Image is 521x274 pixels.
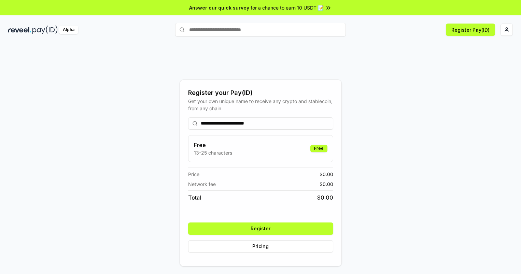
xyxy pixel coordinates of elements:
[320,171,333,178] span: $ 0.00
[188,98,333,112] div: Get your own unique name to receive any crypto and stablecoin, from any chain
[188,88,333,98] div: Register your Pay(ID)
[310,145,327,152] div: Free
[317,193,333,202] span: $ 0.00
[189,4,249,11] span: Answer our quick survey
[320,181,333,188] span: $ 0.00
[59,26,78,34] div: Alpha
[446,24,495,36] button: Register Pay(ID)
[188,171,199,178] span: Price
[8,26,31,34] img: reveel_dark
[188,193,201,202] span: Total
[194,149,232,156] p: 13-25 characters
[188,222,333,235] button: Register
[188,240,333,253] button: Pricing
[188,181,216,188] span: Network fee
[194,141,232,149] h3: Free
[251,4,324,11] span: for a chance to earn 10 USDT 📝
[32,26,58,34] img: pay_id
